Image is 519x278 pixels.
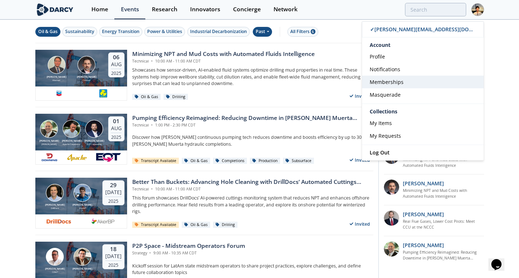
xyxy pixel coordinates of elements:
div: Innovators [190,7,220,12]
a: Calvin Holt [PERSON_NAME] DrillDocs Jonas Bjørlo [PERSON_NAME] AkerBP 29 [DATE] 2025 Better Than ... [35,178,373,229]
div: Drilling [164,94,188,100]
img: 0796ef69-b90a-4e68-ba11-5d0191a10bb8 [384,180,399,195]
div: Invited [346,219,373,229]
div: [DATE] [105,253,122,259]
img: akerbp.com.png [90,217,116,226]
div: Production [250,158,280,164]
div: Oil & Gas [38,28,58,35]
div: CENIT [44,271,65,274]
img: Brahim Ghrissi [78,56,95,74]
div: P2P Space - Midstream Operators Forum [132,242,245,250]
div: Transcript Available [132,158,179,164]
div: 2025 [111,133,122,140]
a: Real Flue Gases, Lower Cost Pilots: Meet CCU at the NCCC [403,219,484,230]
div: 01 [111,118,122,125]
div: Oil & Gas [182,222,211,228]
button: Energy Transition [99,27,142,37]
div: Technical 10:00 AM - 11:00 AM CDT [132,59,315,64]
div: [PERSON_NAME] [83,139,106,143]
img: logo-wide.svg [35,3,75,16]
div: Oil & Gas [182,158,211,164]
img: Profile [471,3,484,16]
div: Oil & Gas [132,94,161,100]
div: [PERSON_NAME] [72,267,93,271]
a: My Items [362,117,484,129]
span: ✓ [PERSON_NAME][EMAIL_ADDRESS][DOMAIN_NAME] [370,26,501,33]
div: [DATE] [105,189,122,196]
div: Completions [213,158,247,164]
button: Oil & Gas [35,27,60,37]
div: Sustainability [65,28,94,35]
p: Showcases how sensor-driven, AI-enabled fluid systems optimize drilling mud properties in real ti... [132,67,373,87]
a: Minimizing NPT and Mud Costs with Automated Fluids Intelligence [403,188,484,200]
div: Concierge [233,7,261,12]
div: [PERSON_NAME] [38,139,60,143]
div: Technical 1:00 PM - 2:30 PM CDT [132,122,373,128]
div: Apache Corporation [60,143,83,146]
iframe: chat widget [488,249,512,271]
div: Past [253,27,272,37]
div: Drilling [213,222,238,228]
p: This forum showcases DrillDocs’ AI-powered cuttings monitoring system that reduces NPT and enhanc... [132,195,373,215]
img: 1624395243483-drilldocs.PNG [46,217,72,226]
div: Aug [111,125,122,132]
p: [PERSON_NAME] [403,241,444,249]
div: Account [362,37,484,50]
div: Technical 10:00 AM - 11:00 AM CDT [132,186,373,192]
img: 47500b57-f1ab-48fc-99f2-2a06715d5bad [384,210,399,226]
div: Power & Utilities [147,28,182,35]
div: 2025 [111,69,122,76]
span: • [148,250,152,255]
p: Discover how [PERSON_NAME] continuous pumping tech reduces downtime and boosts efficiency by up t... [132,134,373,148]
span: Memberships [370,78,404,85]
div: Network [274,7,298,12]
div: All Filters [290,28,315,35]
div: Pumping Efficiency Reimagined: Reducing Downtime in [PERSON_NAME] Muerta Completions [132,114,373,122]
div: AkerBP [72,207,93,210]
div: Events [121,7,139,12]
div: DrillDocs [44,207,65,210]
div: 06 [111,54,122,61]
div: [PERSON_NAME] [45,75,68,79]
a: Victor Saet [PERSON_NAME] Absmart Brahim Ghrissi [PERSON_NAME] Chevron 06 Aug 2025 Minimizing NPT... [35,50,373,101]
button: Power & Utilities [144,27,185,37]
p: [PERSON_NAME] [403,210,444,218]
a: Minimizing NPT and Mud Costs with Automated Fluids Intelligence [403,157,484,169]
a: Notifications [362,63,484,76]
a: My Requests [362,129,484,142]
div: Invited [346,156,373,165]
input: Advanced Search [405,3,466,16]
div: [PERSON_NAME] [72,203,93,207]
div: [PERSON_NAME] [75,75,98,79]
div: 18 [105,246,122,253]
img: 0a7815bc-3115-464d-a07a-879957af7969 [41,153,58,162]
span: • [150,186,154,192]
span: My Items [370,120,392,126]
button: All Filters 6 [287,27,318,37]
div: Aug [111,61,122,68]
img: chevron.com.png [55,89,64,98]
img: Theron Hoedel [63,120,80,138]
p: Kickoff session for LatAm state midstream operators to share project practices, explore challenge... [132,263,373,276]
div: Collections [362,106,484,117]
div: Subsurface [283,158,314,164]
a: Memberships [362,76,484,88]
div: Absmart [45,79,68,82]
img: eqt.com-new1.png [96,153,121,162]
div: 2025 [105,261,122,268]
div: [PERSON_NAME] [60,139,83,143]
img: Tim Marvel [40,120,58,138]
a: ✓[PERSON_NAME][EMAIL_ADDRESS][DOMAIN_NAME] [362,21,484,37]
img: apachecorp.com.png [66,153,88,162]
div: Home [91,7,108,12]
div: Invited [346,92,373,101]
img: Charles Drake [85,120,103,138]
div: [PERSON_NAME] [44,267,65,271]
div: [PERSON_NAME] [38,143,60,146]
span: My Requests [370,132,401,139]
a: Profile [362,50,484,63]
div: Industrial Decarbonization [190,28,247,35]
img: 86e59a17-6af7-4f0c-90df-8cecba4476f1 [384,241,399,257]
span: • [150,122,154,128]
img: Victor Saet [48,56,66,74]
